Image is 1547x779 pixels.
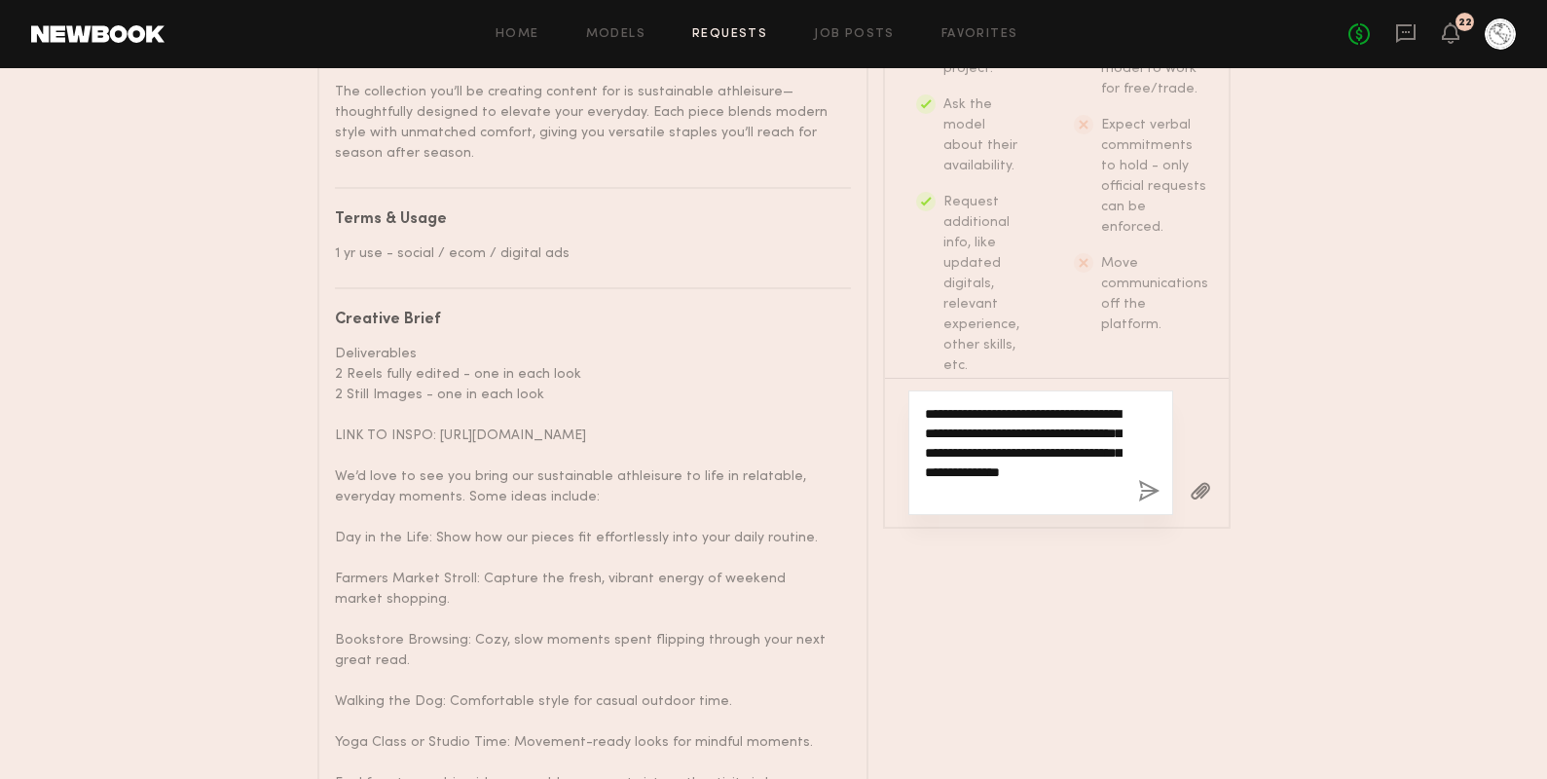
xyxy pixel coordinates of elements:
div: The collection you’ll be creating content for is sustainable athleisure—thoughtfully designed to ... [335,82,836,164]
div: 22 [1458,18,1472,28]
a: Home [496,28,539,41]
a: Job Posts [814,28,895,41]
span: Expect verbal commitments to hold - only official requests can be enforced. [1101,119,1206,234]
a: Requests [692,28,767,41]
span: Introduce yourself and your project. [943,1,1007,75]
a: Models [586,28,645,41]
div: Terms & Usage [335,212,836,228]
div: 1 yr use - social / ecom / digital ads [335,243,836,264]
span: Bring up non-professional topics or ask a model to work for free/trade. [1101,1,1197,95]
div: Creative Brief [335,313,836,328]
span: Ask the model about their availability. [943,98,1017,172]
span: Request additional info, like updated digitals, relevant experience, other skills, etc. [943,196,1019,372]
a: Favorites [941,28,1018,41]
span: Move communications off the platform. [1101,257,1208,331]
